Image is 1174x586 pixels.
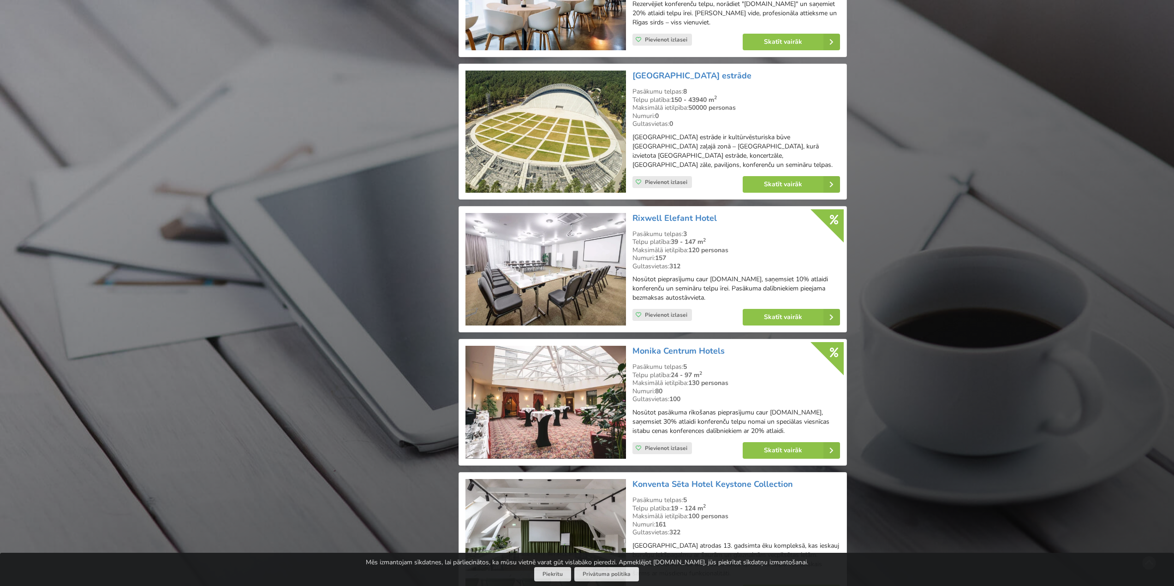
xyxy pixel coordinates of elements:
div: Telpu platība: [632,238,840,246]
strong: 39 - 147 m [671,237,706,246]
sup: 2 [699,370,702,377]
div: Telpu platība: [632,371,840,379]
div: Pasākumu telpas: [632,496,840,504]
strong: 0 [655,112,659,120]
strong: 0 [669,119,673,128]
a: Monika Centrum Hotels [632,345,725,356]
strong: 80 [655,387,662,396]
a: Skatīt vairāk [743,176,840,193]
a: Privātuma politika [574,567,639,581]
div: Maksimālā ietilpība: [632,246,840,255]
span: Pievienot izlasei [645,36,687,43]
div: Numuri: [632,387,840,396]
div: Pasākumu telpas: [632,88,840,96]
strong: 322 [669,528,680,537]
a: Konventa Sēta Hotel Keystone Collection [632,479,793,490]
a: [GEOGRAPHIC_DATA] estrāde [632,70,751,81]
div: Gultasvietas: [632,262,840,271]
a: Skatīt vairāk [743,442,840,459]
p: [GEOGRAPHIC_DATA] atrodas 13. gadsimta ēku kompleksā, kas ieskauj burvīgu iekšpagalmu ar šaurām u... [632,541,840,578]
sup: 2 [703,503,706,509]
strong: 19 - 124 m [671,504,706,513]
span: Pievienot izlasei [645,178,687,186]
strong: 50000 personas [688,103,736,112]
sup: 2 [703,237,706,243]
div: Telpu platība: [632,504,840,513]
div: Pasākumu telpas: [632,363,840,371]
strong: 24 - 97 m [671,371,702,379]
strong: 5 [683,496,687,504]
div: Numuri: [632,521,840,529]
strong: 130 personas [688,379,728,387]
img: Koncertzāle | Rīga | Mežaparka Lielā estrāde [465,71,626,193]
strong: 100 personas [688,512,728,521]
a: Rixwell Elefant Hotel [632,213,717,224]
div: Gultasvietas: [632,120,840,128]
div: Maksimālā ietilpība: [632,104,840,112]
div: Maksimālā ietilpība: [632,512,840,521]
img: Viesnīca | Rīga | Monika Centrum Hotels [465,346,626,459]
strong: 150 - 43940 m [671,95,717,104]
strong: 161 [655,520,666,529]
div: Telpu platība: [632,96,840,104]
div: Numuri: [632,254,840,262]
button: Piekrītu [534,567,571,581]
div: Gultasvietas: [632,395,840,403]
img: Viesnīca | Rīga | Rixwell Elefant Hotel [465,213,626,326]
div: Pasākumu telpas: [632,230,840,238]
strong: 312 [669,262,680,271]
sup: 2 [714,94,717,101]
p: [GEOGRAPHIC_DATA] estrāde ir kultūrvēsturiska būve [GEOGRAPHIC_DATA] zaļajā zonā – [GEOGRAPHIC_DA... [632,133,840,170]
div: Maksimālā ietilpība: [632,379,840,387]
span: Pievienot izlasei [645,311,687,319]
strong: 157 [655,254,666,262]
strong: 100 [669,395,680,403]
div: Gultasvietas: [632,528,840,537]
span: Pievienot izlasei [645,444,687,452]
a: Skatīt vairāk [743,34,840,50]
strong: 3 [683,230,687,238]
p: Nosūtot pieprasījumu caur [DOMAIN_NAME], saņemsiet 10% atlaidi konferenču un semināru telpu īrei.... [632,275,840,302]
strong: 8 [683,87,687,96]
div: Numuri: [632,112,840,120]
strong: 120 personas [688,246,728,255]
strong: 5 [683,362,687,371]
p: Nosūtot pasākuma rīkošanas pieprasījumu caur [DOMAIN_NAME], saņemsiet 30% atlaidi konferenču telp... [632,408,840,436]
a: Skatīt vairāk [743,309,840,326]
